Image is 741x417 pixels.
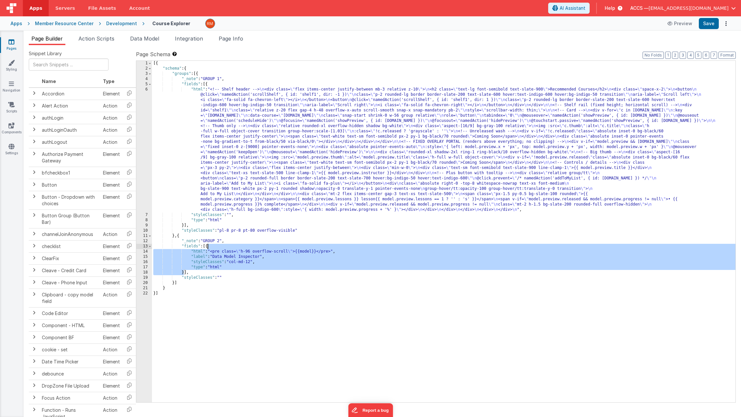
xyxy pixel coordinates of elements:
[136,291,152,296] div: 22
[100,167,123,179] td: Element
[348,403,393,417] iframe: Marker.io feedback button
[39,179,100,191] td: Button
[219,35,243,42] span: Page Info
[136,212,152,218] div: 7
[100,331,123,343] td: Element
[672,52,678,59] button: 2
[39,356,100,368] td: Date Time Picker
[136,87,152,212] div: 6
[39,276,100,289] td: Cleave - Phone Input
[100,252,123,264] td: Element
[39,228,100,240] td: channelJoinAnonymous
[100,228,123,240] td: Action
[130,35,159,42] span: Data Model
[136,76,152,82] div: 4
[136,254,152,259] div: 15
[100,112,123,124] td: Action
[136,228,152,233] div: 10
[35,20,93,27] div: Member Resource Center
[39,380,100,392] td: DropZone File Upload
[136,82,152,87] div: 5
[55,5,75,11] span: Servers
[136,280,152,286] div: 20
[136,270,152,275] div: 18
[100,307,123,319] td: Element
[687,52,694,59] button: 4
[100,276,123,289] td: Element
[88,5,116,11] span: File Assets
[100,148,123,167] td: Element
[664,18,696,29] button: Preview
[560,5,585,11] span: AI Assistant
[100,289,123,307] td: Action
[699,18,719,29] button: Save
[39,167,100,179] td: bfcheckbox1
[100,380,123,392] td: Element
[136,218,152,223] div: 8
[39,112,100,124] td: authLogin
[100,343,123,356] td: Action
[643,52,664,59] button: No Folds
[136,66,152,71] div: 2
[39,88,100,100] td: Accordion
[605,5,615,11] span: Help
[680,52,686,59] button: 3
[136,259,152,265] div: 16
[39,148,100,167] td: Authorize Payment Gateway
[703,52,709,59] button: 6
[31,35,63,42] span: Page Builder
[695,52,701,59] button: 5
[39,392,100,404] td: Focus Action
[136,61,152,66] div: 1
[100,264,123,276] td: Element
[100,209,123,228] td: Element
[136,249,152,254] div: 14
[39,191,100,209] td: Button - Dropdown with choices
[136,265,152,270] div: 17
[100,179,123,191] td: Element
[39,331,100,343] td: Component BF
[100,319,123,331] td: Element
[39,124,100,136] td: authLoginOauth
[136,239,152,244] div: 12
[718,52,736,59] button: Format
[106,20,137,27] div: Development
[10,20,22,27] div: Apps
[39,264,100,276] td: Cleave - Credit Card
[136,223,152,228] div: 9
[548,3,590,14] button: AI Assistant
[136,233,152,239] div: 11
[100,240,123,252] td: Element
[39,136,100,148] td: authLogout
[136,275,152,280] div: 19
[100,356,123,368] td: Element
[29,5,42,11] span: Apps
[100,124,123,136] td: Action
[665,52,671,59] button: 1
[136,286,152,291] div: 21
[100,392,123,404] td: Action
[630,5,736,11] button: ACCS — [EMAIL_ADDRESS][DOMAIN_NAME]
[175,35,203,42] span: Integration
[136,71,152,76] div: 3
[136,244,152,249] div: 13
[100,191,123,209] td: Element
[206,19,215,28] img: 1e10b08f9103151d1000344c2f9be56b
[39,343,100,356] td: cookie - set
[29,58,109,71] input: Search Snippets ...
[39,307,100,319] td: Code Editor
[152,21,190,26] h4: Course Explorer
[39,368,100,380] td: debounce
[100,136,123,148] td: Action
[42,78,56,84] span: Name
[29,50,62,57] span: Snippet Library
[100,88,123,100] td: Element
[39,240,100,252] td: checklist
[711,52,717,59] button: 7
[39,289,100,307] td: Clipboard - copy model field
[648,5,729,11] span: [EMAIL_ADDRESS][DOMAIN_NAME]
[103,78,114,84] span: Type
[78,35,114,42] span: Action Scripts
[630,5,648,11] span: ACCS —
[721,19,731,28] button: Options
